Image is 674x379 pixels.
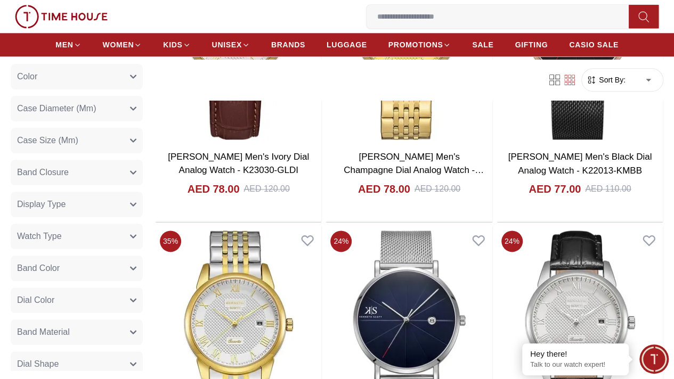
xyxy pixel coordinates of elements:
div: Chat Widget [639,344,669,374]
button: Dial Color [11,287,143,313]
button: Band Color [11,256,143,281]
a: MEN [55,35,81,54]
h4: AED 78.00 [358,182,410,196]
button: Display Type [11,192,143,217]
span: Band Color [17,262,60,275]
a: [PERSON_NAME] Men's Ivory Dial Analog Watch - K23030-GLDI [168,152,309,176]
span: 24 % [501,230,523,252]
span: BRANDS [271,39,305,50]
span: 35 % [160,230,181,252]
span: Color [17,70,37,83]
span: CASIO SALE [569,39,619,50]
a: WOMEN [103,35,142,54]
button: Watch Type [11,224,143,249]
div: AED 110.00 [585,183,631,195]
span: Display Type [17,198,66,211]
span: PROMOTIONS [388,39,443,50]
span: Watch Type [17,230,62,243]
span: Band Closure [17,166,69,179]
span: Dial Color [17,294,54,307]
span: 24 % [330,230,352,252]
a: UNISEX [212,35,250,54]
button: Dial Shape [11,351,143,377]
a: KIDS [163,35,190,54]
div: AED 120.00 [243,183,289,195]
button: Sort By: [586,75,626,85]
a: CASIO SALE [569,35,619,54]
span: Sort By: [597,75,626,85]
h4: AED 78.00 [188,182,240,196]
span: SALE [472,39,493,50]
img: ... [15,5,108,28]
span: Case Size (Mm) [17,134,78,147]
span: MEN [55,39,73,50]
p: Talk to our watch expert! [530,360,621,369]
a: PROMOTIONS [388,35,451,54]
button: Case Size (Mm) [11,128,143,153]
span: WOMEN [103,39,134,50]
a: SALE [472,35,493,54]
button: Band Material [11,319,143,345]
div: AED 120.00 [415,183,460,195]
a: [PERSON_NAME] Men's Champagne Dial Analog Watch - K23030-GBGC [344,152,484,189]
span: UNISEX [212,39,242,50]
a: BRANDS [271,35,305,54]
div: Hey there! [530,349,621,359]
button: Case Diameter (Mm) [11,96,143,121]
h4: AED 77.00 [529,182,581,196]
a: LUGGAGE [327,35,367,54]
span: LUGGAGE [327,39,367,50]
button: Band Closure [11,160,143,185]
span: GIFTING [515,39,548,50]
a: GIFTING [515,35,548,54]
span: KIDS [163,39,182,50]
span: Band Material [17,326,70,339]
button: Color [11,64,143,89]
span: Dial Shape [17,358,59,370]
a: [PERSON_NAME] Men's Black Dial Analog Watch - K22013-KMBB [508,152,652,176]
span: Case Diameter (Mm) [17,102,96,115]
